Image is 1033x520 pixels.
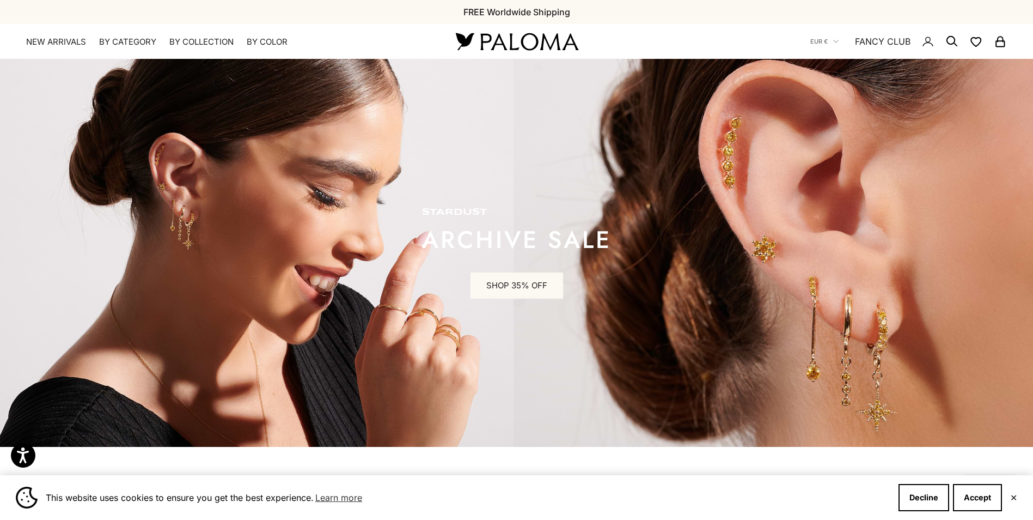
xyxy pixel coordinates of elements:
[26,37,86,47] a: NEW ARRIVALS
[463,5,570,19] p: FREE Worldwide Shipping
[16,487,38,509] img: Cookie banner
[314,489,364,506] a: Learn more
[855,34,910,49] a: FANCY CLUB
[470,273,563,299] a: SHOP 35% OFF
[26,37,430,47] nav: Primary navigation
[898,484,949,511] button: Decline
[810,24,1007,59] nav: Secondary navigation
[422,229,612,251] p: ARCHIVE SALE
[1010,494,1017,501] button: Close
[810,37,828,46] span: EUR €
[247,37,288,47] summary: By Color
[422,207,612,218] p: STARDUST
[953,484,1002,511] button: Accept
[810,37,839,46] button: EUR €
[99,37,156,47] summary: By Category
[169,37,234,47] summary: By Collection
[46,489,890,506] span: This website uses cookies to ensure you get the best experience.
